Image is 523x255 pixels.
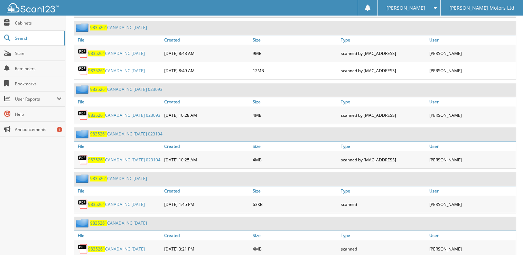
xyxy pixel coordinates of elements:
img: PDF.png [78,199,88,209]
div: 1 [57,127,62,132]
div: 9MB [251,46,339,60]
a: 9835261CANADA INC [DATE] [90,176,147,181]
a: Type [339,142,427,151]
span: 9835261 [90,176,107,181]
span: Reminders [15,66,62,72]
a: User [428,186,516,196]
span: 9835261 [88,112,105,118]
img: folder2.png [76,130,90,138]
img: scan123-logo-white.svg [7,3,59,12]
div: [DATE] 10:28 AM [162,108,251,122]
a: Type [339,231,427,240]
a: Type [339,186,427,196]
span: 9835261 [88,201,105,207]
a: 9835261CANADA INC [DATE] 023104 [90,131,162,137]
span: [PERSON_NAME] Motors Ltd [449,6,514,10]
a: File [74,97,162,106]
a: 9835261CANADA INC [DATE] [88,50,145,56]
a: 9835261CANADA INC [DATE] [88,201,145,207]
div: [DATE] 10:25 AM [162,153,251,167]
a: Size [251,142,339,151]
a: Size [251,35,339,45]
img: PDF.png [78,244,88,254]
a: File [74,231,162,240]
a: Type [339,97,427,106]
div: [PERSON_NAME] [428,46,516,60]
div: 63KB [251,197,339,211]
img: PDF.png [78,154,88,165]
a: Created [162,97,251,106]
a: 9835261CANADA INC [DATE] [88,246,145,252]
img: PDF.png [78,65,88,76]
a: 9835261CANADA INC [DATE] [90,25,147,30]
a: File [74,186,162,196]
a: 9835261CANADA INC [DATE] [88,68,145,74]
a: 9835261CANADA INC [DATE] 023093 [88,112,160,118]
span: Search [15,35,60,41]
div: scanned by [MAC_ADDRESS] [339,46,427,60]
a: User [428,97,516,106]
a: Created [162,186,251,196]
span: Cabinets [15,20,62,26]
div: 4MB [251,108,339,122]
a: Type [339,35,427,45]
img: folder2.png [76,85,90,94]
div: [PERSON_NAME] [428,108,516,122]
img: folder2.png [76,23,90,32]
img: folder2.png [76,219,90,227]
div: scanned by [MAC_ADDRESS] [339,108,427,122]
a: Size [251,186,339,196]
span: 9835261 [88,246,105,252]
div: [PERSON_NAME] [428,64,516,77]
span: [PERSON_NAME] [386,6,425,10]
div: [DATE] 8:43 AM [162,46,251,60]
a: Size [251,231,339,240]
a: User [428,231,516,240]
a: 9835261CANADA INC [DATE] [90,220,147,226]
a: File [74,35,162,45]
a: User [428,142,516,151]
div: scanned [339,197,427,211]
a: 9835261CANADA INC [DATE] 023104 [88,157,160,163]
img: folder2.png [76,174,90,183]
a: 9835261CANADA INC [DATE] 023093 [90,86,162,92]
a: File [74,142,162,151]
div: 4MB [251,153,339,167]
span: 9835261 [90,220,107,226]
span: Help [15,111,62,117]
a: Created [162,35,251,45]
span: 9835261 [90,25,107,30]
span: 9835261 [88,50,105,56]
span: Bookmarks [15,81,62,87]
span: Scan [15,50,62,56]
a: Created [162,231,251,240]
div: [DATE] 8:49 AM [162,64,251,77]
span: 9835261 [88,157,105,163]
span: Announcements [15,126,62,132]
div: [PERSON_NAME] [428,197,516,211]
div: scanned by [MAC_ADDRESS] [339,64,427,77]
img: PDF.png [78,110,88,120]
span: 9835261 [90,86,107,92]
span: 9835261 [90,131,107,137]
span: User Reports [15,96,57,102]
div: [PERSON_NAME] [428,153,516,167]
div: 12MB [251,64,339,77]
a: Created [162,142,251,151]
div: scanned by [MAC_ADDRESS] [339,153,427,167]
a: Size [251,97,339,106]
a: User [428,35,516,45]
div: [DATE] 1:45 PM [162,197,251,211]
span: 9835261 [88,68,105,74]
img: PDF.png [78,48,88,58]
